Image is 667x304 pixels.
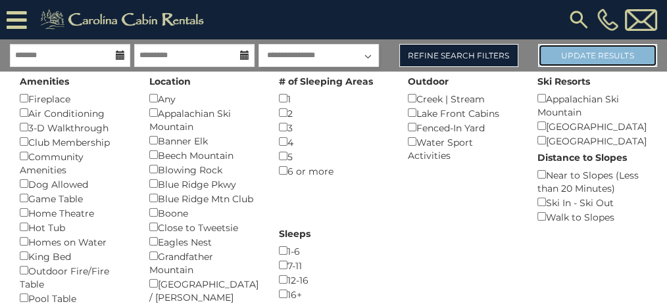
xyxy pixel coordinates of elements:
[20,263,130,291] div: Outdoor Fire/Fire Table
[279,244,389,258] div: 1-6
[279,91,389,106] div: 1
[149,162,259,177] div: Blowing Rock
[594,9,622,31] a: [PHONE_NUMBER]
[149,177,259,191] div: Blue Ridge Pkwy
[279,75,373,88] label: # of Sleeping Areas
[538,44,657,67] button: Update Results
[149,206,259,220] div: Boone
[279,135,389,149] div: 4
[149,191,259,206] div: Blue Ridge Mtn Club
[279,258,389,272] div: 7-11
[20,149,130,177] div: Community Amenities
[537,91,647,119] div: Appalachian Ski Mountain
[149,148,259,162] div: Beech Mountain
[537,151,627,164] label: Distance to Slopes
[20,249,130,263] div: King Bed
[567,8,591,32] img: search-regular.svg
[408,135,518,162] div: Water Sport Activities
[20,120,130,135] div: 3-D Walkthrough
[537,195,647,209] div: Ski In - Ski Out
[20,220,130,234] div: Hot Tub
[537,209,647,224] div: Walk to Slopes
[149,220,259,234] div: Close to Tweetsie
[149,106,259,133] div: Appalachian Ski Mountain
[408,120,518,135] div: Fenced-In Yard
[408,91,518,106] div: Creek | Stream
[279,227,310,240] label: Sleeps
[20,106,130,120] div: Air Conditioning
[149,249,259,276] div: Grandfather Mountain
[279,106,389,120] div: 2
[537,167,647,195] div: Near to Slopes (Less than 20 Minutes)
[20,191,130,206] div: Game Table
[20,177,130,191] div: Dog Allowed
[537,75,590,88] label: Ski Resorts
[279,287,389,301] div: 16+
[149,234,259,249] div: Eagles Nest
[279,272,389,287] div: 12-16
[537,133,647,148] div: [GEOGRAPHIC_DATA]
[149,91,259,106] div: Any
[20,135,130,149] div: Club Membership
[279,120,389,135] div: 3
[279,163,389,178] div: 6 or more
[399,44,518,67] a: Refine Search Filters
[20,234,130,249] div: Homes on Water
[279,149,389,163] div: 5
[20,75,69,88] label: Amenities
[20,91,130,106] div: Fireplace
[537,119,647,133] div: [GEOGRAPHIC_DATA]
[149,75,191,88] label: Location
[34,7,215,33] img: Khaki-logo.png
[20,206,130,220] div: Home Theatre
[408,75,449,88] label: Outdoor
[149,276,259,304] div: [GEOGRAPHIC_DATA] / [PERSON_NAME]
[408,106,518,120] div: Lake Front Cabins
[149,133,259,148] div: Banner Elk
